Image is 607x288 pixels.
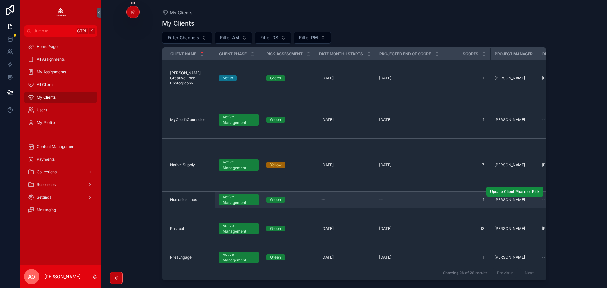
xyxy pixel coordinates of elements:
[450,162,484,168] span: 7
[266,117,311,123] a: Green
[170,117,211,122] a: MyCreditCounselor
[319,252,371,262] a: [DATE]
[379,255,391,260] span: [DATE]
[494,117,525,122] span: [PERSON_NAME]
[24,179,97,190] a: Resources
[494,255,525,260] span: [PERSON_NAME]
[170,9,193,16] span: My Clients
[77,28,88,34] span: Ctrl
[319,115,371,125] a: [DATE]
[170,197,197,202] span: Nutronics Labs
[494,226,534,231] a: [PERSON_NAME]
[219,252,259,263] a: Active Management
[266,197,311,203] a: Green
[24,166,97,178] a: Collections
[170,52,196,57] span: Client Name
[379,117,391,122] span: [DATE]
[37,169,57,175] span: Collections
[267,52,303,57] span: Risk Assessment
[162,19,194,28] h1: My Clients
[219,114,259,126] a: Active Management
[24,104,97,116] a: Users
[486,187,543,197] button: Update Client Phase or Risk
[170,255,192,260] span: PresEngage
[223,159,255,171] div: Active Management
[542,255,546,260] span: --
[450,255,484,260] span: 1
[24,117,97,128] a: My Profile
[24,192,97,203] a: Settings
[266,162,311,168] a: Yellow
[321,197,325,202] div: --
[24,79,97,90] a: All Clients
[495,52,533,57] span: Project Manager
[494,226,525,231] span: [PERSON_NAME]
[379,255,439,260] a: [DATE]
[266,226,311,231] a: Green
[219,223,259,234] a: Active Management
[223,114,255,126] div: Active Management
[379,197,383,202] span: --
[223,194,255,205] div: Active Management
[28,273,35,280] span: AO
[170,70,211,86] span: [PERSON_NAME] Creative Food Photography
[266,254,311,260] a: Green
[270,254,281,260] div: Green
[37,82,54,87] span: All Clients
[379,162,391,168] span: [DATE]
[270,117,281,123] div: Green
[379,52,431,57] span: Projected End of Scope
[321,76,334,81] span: [DATE]
[56,8,66,18] img: App logo
[542,162,573,168] span: [PERSON_NAME]
[24,41,97,52] a: Home Page
[379,226,391,231] span: [DATE]
[260,34,278,41] span: Filter DS
[447,224,487,234] a: 13
[24,141,97,152] a: Content Management
[450,226,484,231] span: 13
[494,76,534,81] a: [PERSON_NAME]
[379,117,439,122] a: [DATE]
[379,76,391,81] span: [DATE]
[255,32,291,44] button: Select Button
[319,224,371,234] a: [DATE]
[450,117,484,122] span: 1
[170,255,211,260] a: PresEngage
[494,255,534,260] a: [PERSON_NAME]
[443,270,487,275] span: Showing 28 of 28 results
[170,226,184,231] span: Parabol
[494,162,525,168] span: [PERSON_NAME]
[319,195,371,205] a: --
[24,54,97,65] a: All Assignments
[219,159,259,171] a: Active Management
[447,160,487,170] a: 7
[450,76,484,81] span: 1
[170,226,211,231] a: Parabol
[37,207,56,212] span: Messaging
[223,223,255,234] div: Active Management
[542,226,573,231] span: [PERSON_NAME]
[37,144,76,149] span: Content Management
[162,32,212,44] button: Select Button
[447,195,487,205] a: 1
[24,66,97,78] a: My Assignments
[162,9,193,16] a: My Clients
[89,28,94,34] span: K
[319,73,371,83] a: [DATE]
[542,226,582,231] a: [PERSON_NAME]
[170,197,211,202] a: Nutronics Labs
[542,52,582,57] span: Digital Strategist
[494,117,534,122] a: [PERSON_NAME]
[270,162,282,168] div: Yellow
[223,252,255,263] div: Active Management
[223,75,233,81] div: Setup
[37,195,51,200] span: Settings
[321,226,334,231] span: [DATE]
[542,197,546,202] span: --
[542,76,582,81] a: [PERSON_NAME]
[44,273,81,280] p: [PERSON_NAME]
[37,107,47,113] span: Users
[270,197,281,203] div: Green
[37,95,56,100] span: My Clients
